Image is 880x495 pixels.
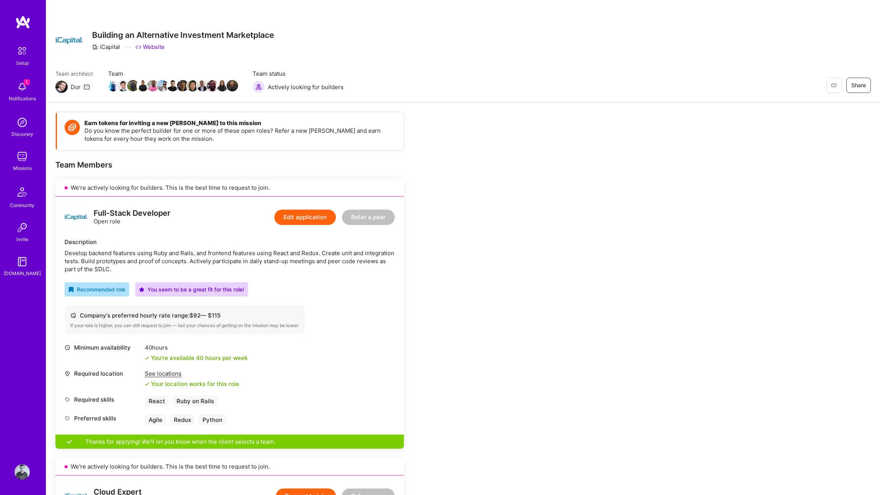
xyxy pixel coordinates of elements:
[158,79,168,92] a: Team Member Avatar
[92,43,120,51] div: iCapital
[342,210,395,225] button: Refer a peer
[15,79,30,94] img: bell
[107,80,119,91] img: Team Member Avatar
[15,464,30,480] img: User Avatar
[145,380,239,388] div: Your location works for this role
[145,344,248,352] div: 40 hours
[68,285,125,293] div: Recommended role
[139,287,144,292] i: icon PurpleStar
[92,30,274,40] h3: Building an Alternative Investment Marketplace
[145,382,149,386] i: icon Check
[55,70,93,78] span: Team architect
[65,396,141,404] div: Required skills
[128,79,138,92] a: Team Member Avatar
[127,80,139,91] img: Team Member Avatar
[167,80,178,91] img: Team Member Avatar
[173,396,218,407] div: Ruby on Rails
[65,249,395,273] div: Develop backend features using Ruby and Rails, and frontend features using React and Redux. Creat...
[831,82,837,88] i: icon EyeClosed
[268,83,344,91] span: Actively looking for builders
[217,80,228,91] img: Team Member Avatar
[138,79,148,92] a: Team Member Avatar
[145,356,149,360] i: icon Check
[65,344,141,352] div: Minimum availability
[13,183,31,201] img: Community
[65,238,395,246] div: Description
[55,435,404,449] div: Thanks for applying! We'll let you know when the client selects a team.
[148,79,158,92] a: Team Member Avatar
[84,84,90,90] i: icon Mail
[68,287,74,292] i: icon RecommendedBadge
[4,269,41,277] div: [DOMAIN_NAME]
[94,209,170,225] div: Open role
[157,80,169,91] img: Team Member Avatar
[135,43,165,51] a: Website
[137,80,149,91] img: Team Member Avatar
[84,127,396,143] p: Do you know the perfect builder for one or more of these open roles? Refer a new [PERSON_NAME] an...
[145,370,239,378] div: See locations
[253,81,265,93] img: Actively looking for builders
[65,120,80,135] img: Token icon
[108,79,118,92] a: Team Member Avatar
[16,235,28,243] div: Invite
[253,70,344,78] span: Team status
[177,80,188,91] img: Team Member Avatar
[197,80,208,91] img: Team Member Avatar
[145,354,248,362] div: You're available 40 hours per week
[24,79,30,85] span: 1
[188,79,198,92] a: Team Member Avatar
[55,160,404,170] div: Team Members
[118,79,128,92] a: Team Member Avatar
[65,397,70,402] i: icon Tag
[198,79,207,92] a: Team Member Avatar
[227,80,238,91] img: Team Member Avatar
[13,164,32,172] div: Missions
[70,313,76,318] i: icon Cash
[145,414,166,425] div: Agile
[170,414,195,425] div: Redux
[92,44,98,50] i: icon CompanyGray
[65,414,141,422] div: Preferred skills
[65,206,88,229] img: logo
[199,414,226,425] div: Python
[178,79,188,92] a: Team Member Avatar
[65,370,141,378] div: Required location
[187,80,198,91] img: Team Member Avatar
[117,80,129,91] img: Team Member Avatar
[851,81,866,89] span: Share
[168,79,178,92] a: Team Member Avatar
[15,149,30,164] img: teamwork
[108,70,237,78] span: Team
[65,345,70,350] i: icon Clock
[84,120,396,127] h4: Earn tokens for inviting a new [PERSON_NAME] to this mission
[227,79,237,92] a: Team Member Avatar
[55,458,404,475] div: We’re actively looking for builders. This is the best time to request to join.
[94,209,170,217] div: Full-Stack Developer
[14,43,30,59] img: setup
[145,396,169,407] div: React
[71,83,81,91] div: Dor
[217,79,227,92] a: Team Member Avatar
[139,285,244,293] div: You seem to be a great fit for this role!
[147,80,159,91] img: Team Member Avatar
[70,311,299,319] div: Company's preferred hourly rate range: $ 92 — $ 115
[207,80,218,91] img: Team Member Avatar
[10,201,34,209] div: Community
[9,94,36,103] div: Notifications
[65,371,70,376] i: icon Location
[55,81,68,93] img: Team Architect
[207,79,217,92] a: Team Member Avatar
[55,27,83,54] img: Company Logo
[65,415,70,421] i: icon Tag
[15,254,30,269] img: guide book
[70,322,299,329] div: If your rate is higher, you can still request to join — but your chances of getting on the missio...
[15,15,31,29] img: logo
[15,220,30,235] img: Invite
[11,130,33,138] div: Discovery
[55,179,404,197] div: We’re actively looking for builders. This is the best time to request to join.
[13,464,32,480] a: User Avatar
[274,210,336,225] button: Edit application
[846,78,871,93] button: Share
[15,115,30,130] img: discovery
[16,59,29,67] div: Setup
